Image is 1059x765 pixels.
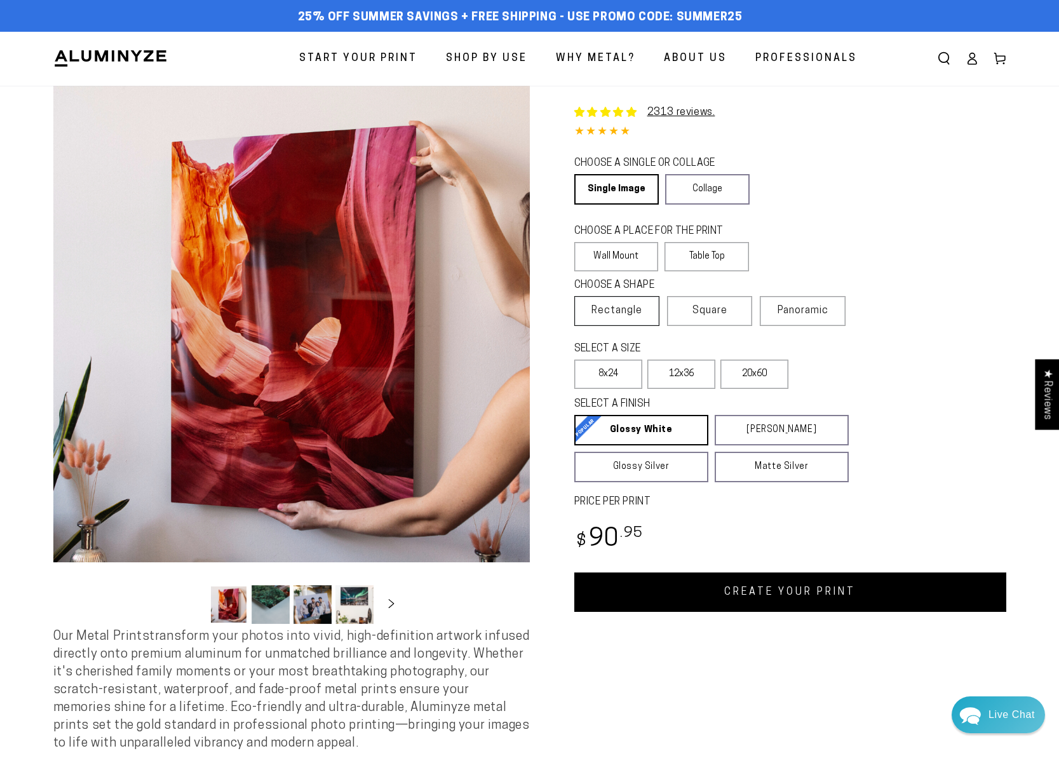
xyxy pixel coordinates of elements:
[647,360,715,389] label: 12x36
[746,42,867,76] a: Professionals
[293,585,332,624] button: Load image 3 in gallery view
[665,174,750,205] a: Collage
[574,242,659,271] label: Wall Mount
[715,415,849,445] a: [PERSON_NAME]
[654,42,736,76] a: About Us
[620,526,643,541] sup: .95
[1035,359,1059,430] div: Click to open Judge.me floating reviews tab
[574,174,659,205] a: Single Image
[664,242,749,271] label: Table Top
[574,397,818,412] legend: SELECT A FINISH
[574,415,708,445] a: Glossy White
[574,278,739,293] legend: CHOOSE A SHAPE
[574,156,738,171] legend: CHOOSE A SINGLE OR COLLAGE
[715,452,849,482] a: Matte Silver
[692,303,727,318] span: Square
[210,585,248,624] button: Load image 1 in gallery view
[252,585,290,624] button: Load image 2 in gallery view
[720,360,788,389] label: 20x60
[290,42,427,76] a: Start Your Print
[574,495,1006,510] label: PRICE PER PRINT
[576,533,587,550] span: $
[335,585,374,624] button: Load image 4 in gallery view
[574,452,708,482] a: Glossy Silver
[574,572,1006,612] a: CREATE YOUR PRINT
[755,50,857,68] span: Professionals
[574,360,642,389] label: 8x24
[930,44,958,72] summary: Search our site
[436,42,537,76] a: Shop By Use
[591,303,642,318] span: Rectangle
[546,42,645,76] a: Why Metal?
[664,50,727,68] span: About Us
[574,123,1006,142] div: 4.85 out of 5.0 stars
[53,630,530,750] span: Our Metal Prints transform your photos into vivid, high-definition artwork infused directly onto ...
[446,50,527,68] span: Shop By Use
[778,306,828,316] span: Panoramic
[299,50,417,68] span: Start Your Print
[574,527,644,552] bdi: 90
[574,224,738,239] legend: CHOOSE A PLACE FOR THE PRINT
[298,11,743,25] span: 25% off Summer Savings + Free Shipping - Use Promo Code: SUMMER25
[178,590,206,618] button: Slide left
[988,696,1035,733] div: Contact Us Directly
[377,590,405,618] button: Slide right
[574,342,746,356] legend: SELECT A SIZE
[556,50,635,68] span: Why Metal?
[647,107,715,118] a: 2313 reviews.
[952,696,1045,733] div: Chat widget toggle
[53,49,168,68] img: Aluminyze
[53,86,530,628] media-gallery: Gallery Viewer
